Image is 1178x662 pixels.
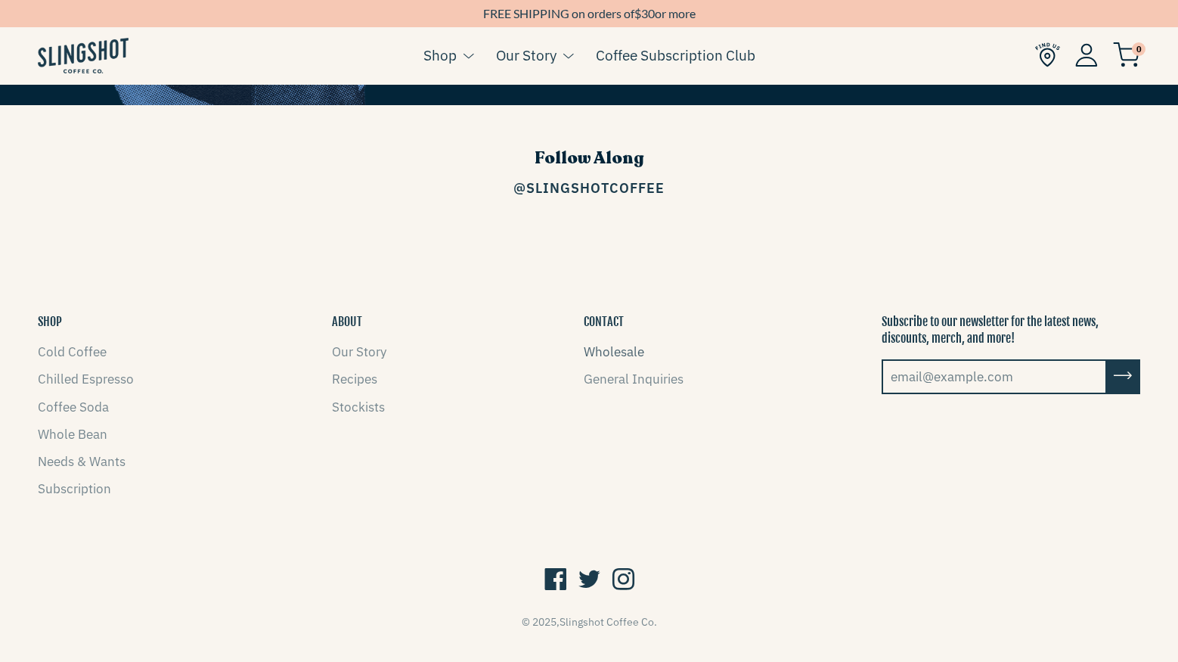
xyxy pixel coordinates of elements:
a: Recipes [332,371,377,387]
a: Subscription [38,480,111,497]
a: Stockists [332,399,385,415]
a: Our Story [496,44,556,67]
a: Slingshot Coffee Co. [560,615,657,629]
a: Whole Bean [38,426,107,443]
a: Needs & Wants [38,453,126,470]
button: SHOP [38,313,62,330]
span: Follow Along [535,147,644,169]
input: email@example.com [882,359,1107,394]
a: Shop [423,44,457,67]
a: Cold Coffee [38,343,107,360]
a: Coffee Soda [38,399,109,415]
button: CONTACT [584,313,624,330]
a: @SlingshotCoffee [513,179,665,197]
a: Chilled Espresso [38,371,134,387]
span: 30 [641,6,655,20]
a: General Inquiries [584,371,684,387]
a: Wholesale [584,343,644,360]
a: 0 [1113,46,1140,64]
img: cart [1113,42,1140,67]
img: Account [1075,43,1098,67]
a: Coffee Subscription Club [596,44,755,67]
p: Subscribe to our newsletter for the latest news, discounts, merch, and more! [882,313,1140,347]
span: 0 [1132,42,1145,56]
img: Find Us [1035,42,1060,67]
button: ABOUT [332,313,362,330]
span: © 2025, [522,615,657,629]
span: $ [634,6,641,20]
a: Our Story [332,343,386,360]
